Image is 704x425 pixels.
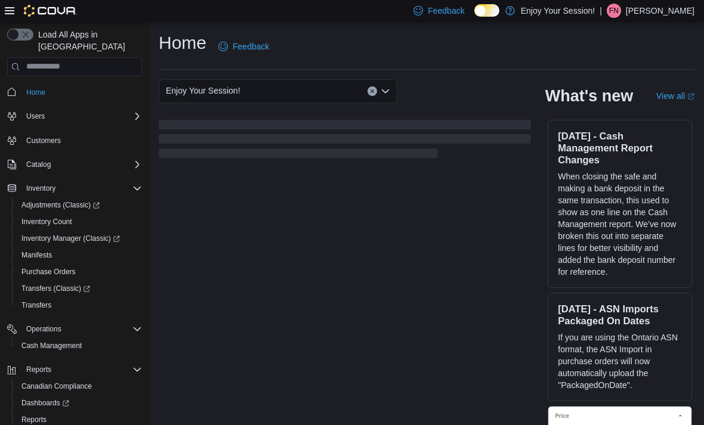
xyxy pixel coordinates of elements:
[21,284,90,293] span: Transfers (Classic)
[26,136,61,145] span: Customers
[558,303,682,327] h3: [DATE] - ASN Imports Packaged On Dates
[159,122,531,160] span: Loading
[2,321,147,337] button: Operations
[12,230,147,247] a: Inventory Manager (Classic)
[21,415,47,424] span: Reports
[17,198,142,212] span: Adjustments (Classic)
[558,130,682,166] h3: [DATE] - Cash Management Report Changes
[21,267,76,277] span: Purchase Orders
[17,248,142,262] span: Manifests
[21,322,142,336] span: Operations
[12,247,147,263] button: Manifests
[428,5,464,17] span: Feedback
[521,4,595,18] p: Enjoy Your Session!
[21,109,142,123] span: Users
[558,331,682,391] p: If you are using the Ontario ASN format, the ASN Import in purchase orders will now automatically...
[21,322,66,336] button: Operations
[21,85,50,100] a: Home
[17,231,125,246] a: Inventory Manager (Classic)
[21,341,82,350] span: Cash Management
[24,5,77,17] img: Cova
[12,213,147,230] button: Inventory Count
[166,83,240,98] span: Enjoy Your Session!
[17,265,142,279] span: Purchase Orders
[21,200,100,210] span: Adjustments (Classic)
[17,298,142,312] span: Transfers
[474,4,499,17] input: Dark Mode
[159,31,206,55] h1: Home
[21,381,92,391] span: Canadian Compliance
[33,29,142,52] span: Load All Apps in [GEOGRAPHIC_DATA]
[12,297,147,314] button: Transfers
[21,234,120,243] span: Inventory Manager (Classic)
[12,337,147,354] button: Cash Management
[12,280,147,297] a: Transfers (Classic)
[2,180,147,197] button: Inventory
[17,215,77,229] a: Inventory Count
[2,361,147,378] button: Reports
[233,41,269,52] span: Feedback
[26,324,61,334] span: Operations
[626,4,694,18] p: [PERSON_NAME]
[21,157,142,172] span: Catalog
[17,281,95,296] a: Transfers (Classic)
[381,86,390,96] button: Open list of options
[12,263,147,280] button: Purchase Orders
[17,396,74,410] a: Dashboards
[17,281,142,296] span: Transfers (Classic)
[17,231,142,246] span: Inventory Manager (Classic)
[21,217,72,227] span: Inventory Count
[2,132,147,149] button: Customers
[21,398,69,408] span: Dashboards
[17,248,57,262] a: Manifests
[600,4,602,18] p: |
[214,35,274,58] a: Feedback
[21,300,51,310] span: Transfers
[26,160,51,169] span: Catalog
[21,250,52,260] span: Manifests
[17,198,104,212] a: Adjustments (Classic)
[21,109,50,123] button: Users
[21,85,142,100] span: Home
[21,181,142,196] span: Inventory
[12,378,147,395] button: Canadian Compliance
[368,86,377,96] button: Clear input
[17,396,142,410] span: Dashboards
[21,362,56,377] button: Reports
[21,134,66,148] a: Customers
[17,298,56,312] a: Transfers
[21,157,55,172] button: Catalog
[26,365,51,374] span: Reports
[26,184,55,193] span: Inventory
[2,156,147,173] button: Catalog
[21,362,142,377] span: Reports
[26,111,45,121] span: Users
[17,339,142,353] span: Cash Management
[17,265,81,279] a: Purchase Orders
[607,4,621,18] div: Fabio Nocita
[17,215,142,229] span: Inventory Count
[558,170,682,278] p: When closing the safe and making a bank deposit in the same transaction, this used to show as one...
[21,133,142,148] span: Customers
[2,83,147,101] button: Home
[12,395,147,411] a: Dashboards
[656,91,694,101] a: View allExternal link
[17,379,97,393] a: Canadian Compliance
[17,339,87,353] a: Cash Management
[12,197,147,213] a: Adjustments (Classic)
[21,181,60,196] button: Inventory
[545,86,633,106] h2: What's new
[687,93,694,100] svg: External link
[609,4,619,18] span: FN
[17,379,142,393] span: Canadian Compliance
[2,108,147,125] button: Users
[26,88,45,97] span: Home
